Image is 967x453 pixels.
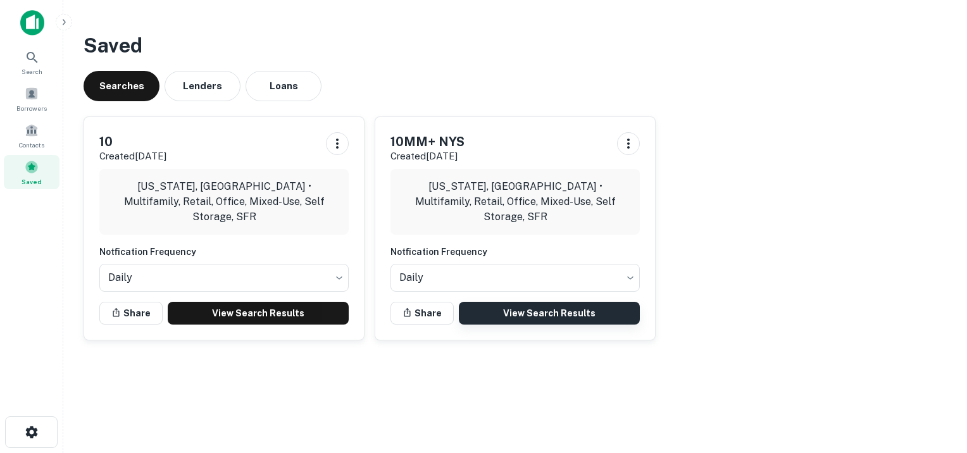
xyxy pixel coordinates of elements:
[99,132,166,151] h5: 10
[20,10,44,35] img: capitalize-icon.png
[109,179,339,225] p: [US_STATE], [GEOGRAPHIC_DATA] • Multifamily, Retail, Office, Mixed-Use, Self Storage, SFR
[99,302,163,325] button: Share
[4,118,59,152] a: Contacts
[99,260,349,295] div: Without label
[4,82,59,116] a: Borrowers
[4,155,59,189] a: Saved
[84,71,159,101] button: Searches
[99,245,349,259] h6: Notfication Frequency
[246,71,321,101] button: Loans
[168,302,349,325] a: View Search Results
[4,45,59,79] a: Search
[84,30,947,61] h3: Saved
[22,177,42,187] span: Saved
[19,140,44,150] span: Contacts
[390,245,640,259] h6: Notfication Frequency
[390,260,640,295] div: Without label
[390,149,465,164] p: Created [DATE]
[459,302,640,325] a: View Search Results
[22,66,42,77] span: Search
[390,302,454,325] button: Share
[390,132,465,151] h5: 10MM+ NYS
[165,71,240,101] button: Lenders
[16,103,47,113] span: Borrowers
[99,149,166,164] p: Created [DATE]
[401,179,630,225] p: [US_STATE], [GEOGRAPHIC_DATA] • Multifamily, Retail, Office, Mixed-Use, Self Storage, SFR
[904,352,967,413] iframe: Chat Widget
